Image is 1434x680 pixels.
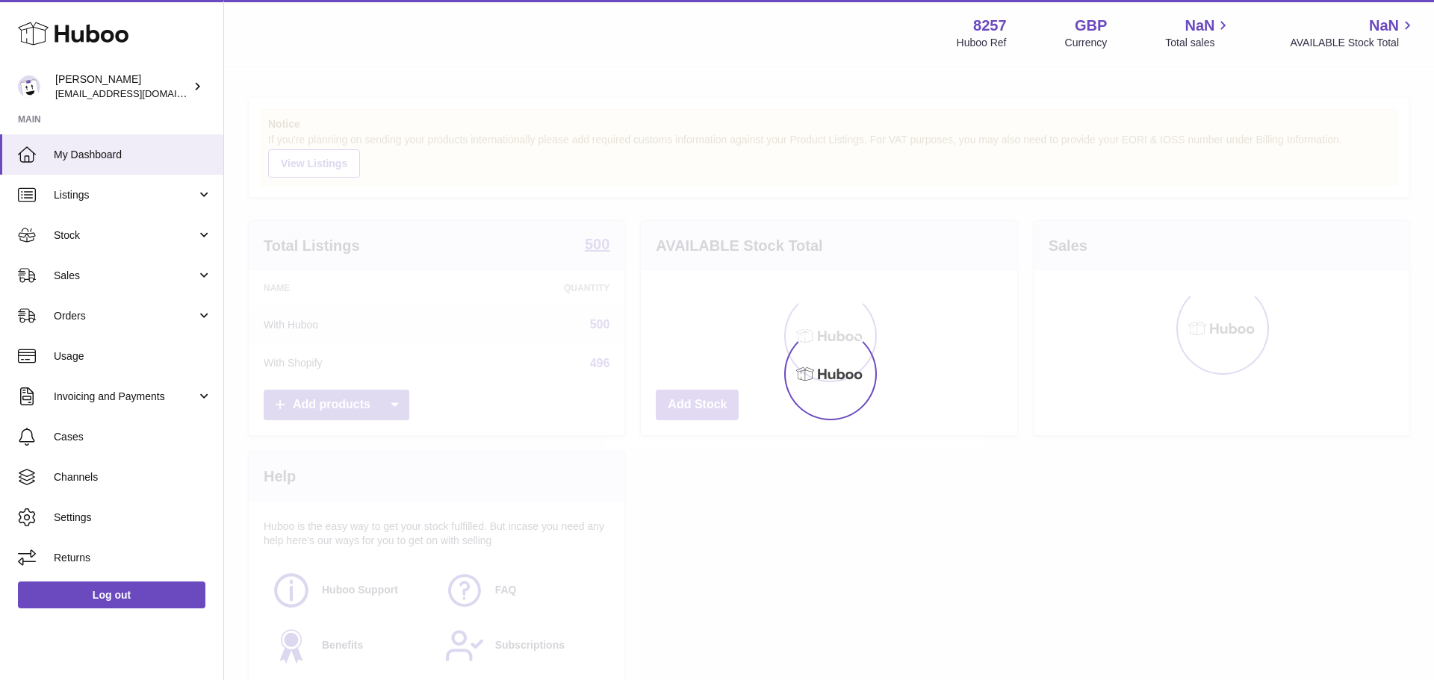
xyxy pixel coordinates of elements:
[54,390,196,404] span: Invoicing and Payments
[54,470,212,484] span: Channels
[54,228,196,243] span: Stock
[1165,16,1232,50] a: NaN Total sales
[1065,36,1108,50] div: Currency
[18,581,205,608] a: Log out
[55,87,220,99] span: [EMAIL_ADDRESS][DOMAIN_NAME]
[1165,36,1232,50] span: Total sales
[55,72,190,101] div: [PERSON_NAME]
[54,551,212,565] span: Returns
[54,511,212,525] span: Settings
[54,269,196,283] span: Sales
[1290,36,1416,50] span: AVAILABLE Stock Total
[1369,16,1399,36] span: NaN
[973,16,1007,36] strong: 8257
[54,430,212,444] span: Cases
[1075,16,1107,36] strong: GBP
[54,309,196,323] span: Orders
[54,148,212,162] span: My Dashboard
[18,75,40,98] img: internalAdmin-8257@internal.huboo.com
[957,36,1007,50] div: Huboo Ref
[1185,16,1214,36] span: NaN
[54,188,196,202] span: Listings
[54,349,212,364] span: Usage
[1290,16,1416,50] a: NaN AVAILABLE Stock Total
